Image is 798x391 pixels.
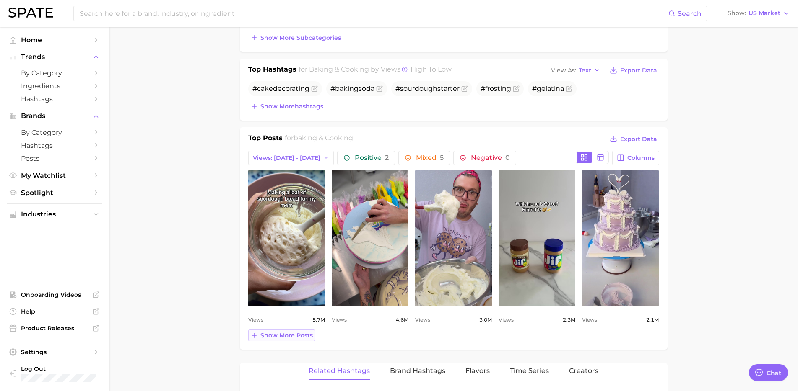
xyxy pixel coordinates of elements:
span: Show more subcategories [260,34,341,41]
span: Onboarding Videos [21,291,88,298]
button: Flag as miscategorized or irrelevant [513,85,520,92]
span: Posts [21,154,88,162]
span: Hashtags [21,141,88,149]
span: baking & cooking [309,65,369,73]
button: Flag as miscategorized or irrelevant [461,85,468,92]
span: Product Releases [21,324,88,332]
span: 4.6m [396,315,408,325]
span: Time Series [510,367,549,375]
span: Flavors [465,367,490,375]
h1: Top Hashtags [248,64,296,76]
span: Show more posts [260,332,313,339]
span: Views [415,315,430,325]
span: US Market [749,11,780,15]
span: 2.1m [646,315,659,325]
h1: Top Posts [248,133,283,146]
span: Trends [21,53,88,61]
button: Export Data [608,133,659,145]
a: Spotlight [7,186,102,199]
h2: for by Views [299,64,452,76]
span: Settings [21,348,88,356]
a: by Category [7,67,102,80]
span: #sourdoughstarter [395,85,460,93]
button: Brands [7,110,102,122]
span: baking [335,85,359,93]
a: Hashtags [7,93,102,105]
span: Text [579,68,591,73]
span: Creators [569,367,598,375]
span: Show [728,11,746,15]
button: ShowUS Market [725,8,792,19]
span: Mixed [416,154,444,161]
button: Views: [DATE] - [DATE] [248,151,334,165]
h2: for [285,133,353,146]
span: Hashtags [21,95,88,103]
span: Export Data [620,136,657,143]
button: Flag as miscategorized or irrelevant [376,85,383,92]
span: baking & cooking [294,134,353,142]
span: Views [248,315,263,325]
a: Onboarding Videos [7,288,102,301]
a: Log out. Currently logged in with e-mail mweisbaum@dotdashmdp.com. [7,363,102,384]
button: Trends [7,51,102,63]
span: 0 [505,154,510,162]
span: 3.0m [479,315,492,325]
input: Search here for a brand, industry, or ingredient [79,6,668,21]
span: Ingredients [21,82,88,90]
span: View As [551,68,576,73]
a: Hashtags [7,139,102,152]
span: Views [332,315,347,325]
span: Help [21,308,88,315]
button: Columns [612,151,659,165]
a: Ingredients [7,80,102,93]
span: Brands [21,112,88,120]
span: Log Out [21,365,117,373]
span: Positive [355,154,389,161]
a: Product Releases [7,322,102,334]
span: #gelatina [532,85,564,93]
span: 2.3m [563,315,575,325]
button: Flag as miscategorized or irrelevant [566,85,572,92]
button: Show more subcategories [248,32,343,44]
a: Help [7,305,102,318]
span: Columns [627,154,655,162]
a: Settings [7,346,102,358]
span: 5.7m [312,315,325,325]
span: Show more hashtags [260,103,323,110]
span: My Watchlist [21,172,88,180]
span: by Category [21,69,88,77]
span: Views: [DATE] - [DATE] [253,154,320,162]
span: Export Data [620,67,657,74]
span: high to low [411,65,452,73]
button: Export Data [608,64,659,76]
span: #frosting [481,85,511,93]
button: Flag as miscategorized or irrelevant [311,85,318,92]
button: Industries [7,208,102,221]
span: Spotlight [21,189,88,197]
a: Posts [7,152,102,165]
span: Industries [21,211,88,218]
button: Show more posts [248,329,315,341]
a: Home [7,33,102,46]
span: 2 [385,154,389,162]
button: Show morehashtags [248,100,325,112]
span: Views [499,315,514,325]
a: My Watchlist [7,169,102,182]
span: Search [678,10,702,18]
span: 5 [440,154,444,162]
span: Views [582,315,597,325]
button: View AsText [549,65,603,76]
span: #cakedecorating [252,85,309,93]
span: by Category [21,129,88,136]
span: # soda [330,85,374,93]
img: SPATE [8,8,53,18]
span: Related Hashtags [309,367,370,375]
span: Brand Hashtags [390,367,445,375]
span: Home [21,36,88,44]
span: Negative [471,154,510,161]
a: by Category [7,126,102,139]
